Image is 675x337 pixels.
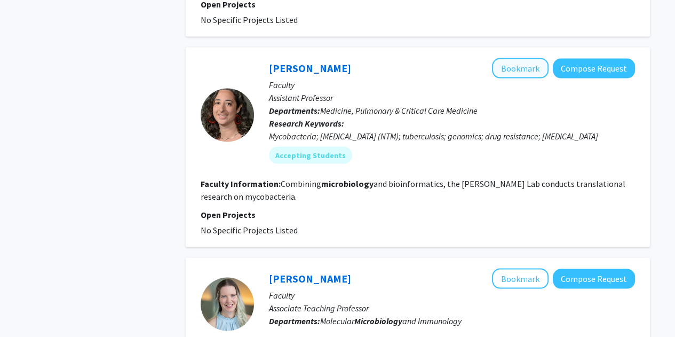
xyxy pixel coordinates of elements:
b: Research Keywords: [269,118,344,129]
span: Molecular and Immunology [320,316,462,326]
p: Open Projects [201,208,635,221]
button: Compose Request to Kari Debbink [553,269,635,289]
p: Faculty [269,79,635,91]
p: Assistant Professor [269,91,635,104]
a: [PERSON_NAME] [269,272,351,285]
button: Add Keira Cohen to Bookmarks [492,58,549,79]
b: Faculty Information: [201,178,281,189]
b: microbiology [321,178,374,189]
span: Medicine, Pulmonary & Critical Care Medicine [320,105,478,116]
p: Faculty [269,289,635,302]
button: Add Kari Debbink to Bookmarks [492,269,549,289]
b: Departments: [269,316,320,326]
p: Associate Teaching Professor [269,302,635,315]
div: Mycobacteria; [MEDICAL_DATA] (NTM); tuberculosis; genomics; drug resistance; [MEDICAL_DATA] [269,130,635,143]
a: [PERSON_NAME] [269,61,351,75]
span: No Specific Projects Listed [201,225,298,236]
button: Compose Request to Keira Cohen [553,59,635,79]
fg-read-more: Combining and bioinformatics, the [PERSON_NAME] Lab conducts translational research on mycobacteria. [201,178,625,202]
span: No Specific Projects Listed [201,14,298,25]
mat-chip: Accepting Students [269,147,352,164]
b: Departments: [269,105,320,116]
b: Microbiology [354,316,402,326]
iframe: Chat [8,289,45,329]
